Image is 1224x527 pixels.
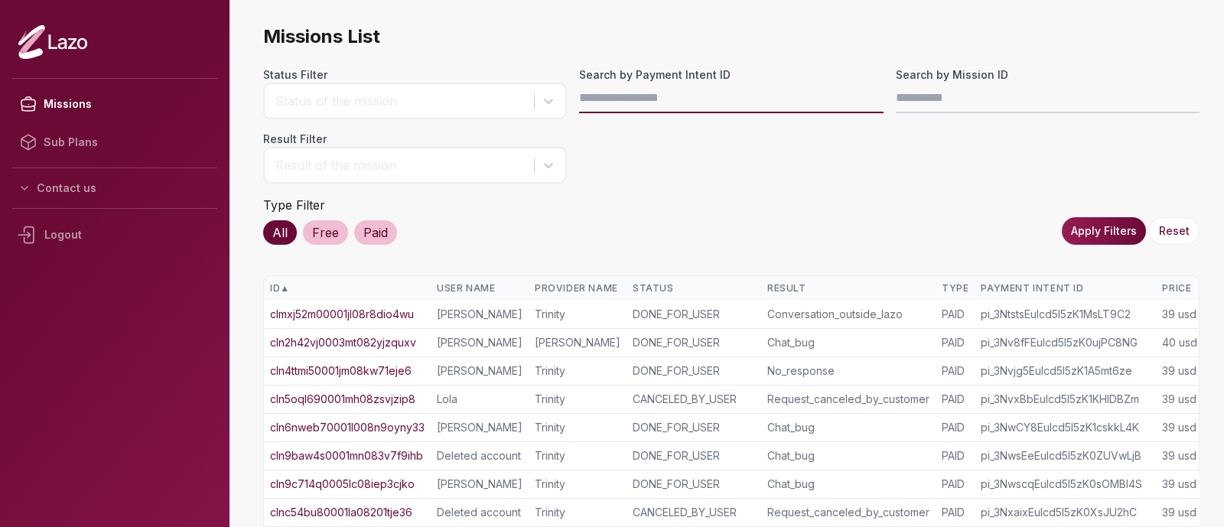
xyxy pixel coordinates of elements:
[535,363,620,379] div: Trinity
[270,448,423,464] a: cln9baw4s0001mn083v7f9ihb
[1162,307,1197,322] div: 39 usd
[767,282,929,294] div: Result
[767,505,929,520] div: Request_canceled_by_customer
[263,67,567,83] label: Status Filter
[270,282,425,294] div: ID
[942,335,968,350] div: PAID
[437,282,522,294] div: User Name
[354,220,397,245] div: Paid
[270,505,412,520] a: clnc54bu80001la08201tje36
[535,392,620,407] div: Trinity
[12,85,217,123] a: Missions
[535,307,620,322] div: Trinity
[270,392,415,407] a: cln5oql690001mh08zsvjzip8
[767,307,929,322] div: Conversation_outside_lazo
[942,477,968,492] div: PAID
[942,448,968,464] div: PAID
[942,307,968,322] div: PAID
[535,282,620,294] div: Provider Name
[767,363,929,379] div: No_response
[535,335,620,350] div: [PERSON_NAME]
[12,215,217,255] div: Logout
[263,220,297,245] div: All
[1162,477,1197,492] div: 39 usd
[1162,363,1197,379] div: 39 usd
[535,477,620,492] div: Trinity
[767,392,929,407] div: Request_canceled_by_customer
[263,24,1200,49] span: Missions List
[981,420,1150,435] div: pi_3NwCY8Eulcd5I5zK1cskkL4K
[981,392,1150,407] div: pi_3NvxBbEulcd5I5zK1KHIDBZm
[942,505,968,520] div: PAID
[1162,448,1197,464] div: 39 usd
[981,282,1150,294] div: Payment Intent ID
[437,335,522,350] div: [PERSON_NAME]
[981,448,1150,464] div: pi_3NwsEeEulcd5I5zK0ZUVwLjB
[1149,217,1200,245] button: Reset
[942,392,968,407] div: PAID
[942,420,968,435] div: PAID
[437,477,522,492] div: [PERSON_NAME]
[270,335,416,350] a: cln2h42vj0003mt082yjzquxv
[1162,392,1197,407] div: 39 usd
[437,420,522,435] div: [PERSON_NAME]
[942,363,968,379] div: PAID
[270,420,425,435] a: cln6nweb70001l008n9oyny33
[767,448,929,464] div: Chat_bug
[579,67,883,83] label: Search by Payment Intent ID
[1162,335,1197,350] div: 40 usd
[437,505,522,520] div: Deleted account
[437,307,522,322] div: [PERSON_NAME]
[1062,217,1146,245] button: Apply Filters
[303,220,348,245] div: Free
[12,123,217,161] a: Sub Plans
[437,448,522,464] div: Deleted account
[942,282,968,294] div: Type
[767,420,929,435] div: Chat_bug
[437,363,522,379] div: [PERSON_NAME]
[263,197,325,213] label: Type Filter
[981,307,1150,322] div: pi_3NtstsEulcd5I5zK1MsLT9C2
[270,363,412,379] a: cln4ttmi50001jm08kw71eje6
[1162,505,1197,520] div: 39 usd
[535,420,620,435] div: Trinity
[12,174,217,202] button: Contact us
[633,282,755,294] div: Status
[981,505,1150,520] div: pi_3NxaixEulcd5I5zK0XsJU2hC
[270,307,414,322] a: clmxj52m00001jl08r8dio4wu
[633,363,755,379] div: DONE_FOR_USER
[275,156,526,174] div: Result of the mission
[275,92,526,110] div: Status of the mission
[896,67,1200,83] label: Search by Mission ID
[981,335,1150,350] div: pi_3Nv8fFEulcd5I5zK0ujPC8NG
[535,448,620,464] div: Trinity
[633,335,755,350] div: DONE_FOR_USER
[263,132,567,147] label: Result Filter
[633,392,755,407] div: CANCELED_BY_USER
[535,505,620,520] div: Trinity
[633,448,755,464] div: DONE_FOR_USER
[633,307,755,322] div: DONE_FOR_USER
[1162,282,1197,294] div: Price
[437,392,522,407] div: Lola
[1162,420,1197,435] div: 39 usd
[981,363,1150,379] div: pi_3Nvjg5Eulcd5I5zK1A5mt6ze
[767,335,929,350] div: Chat_bug
[633,420,755,435] div: DONE_FOR_USER
[270,477,415,492] a: cln9c714q0005lc08iep3cjko
[633,477,755,492] div: DONE_FOR_USER
[767,477,929,492] div: Chat_bug
[280,282,289,294] span: ▲
[633,505,755,520] div: CANCELED_BY_USER
[981,477,1150,492] div: pi_3NwscqEulcd5I5zK0sOMBI4S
